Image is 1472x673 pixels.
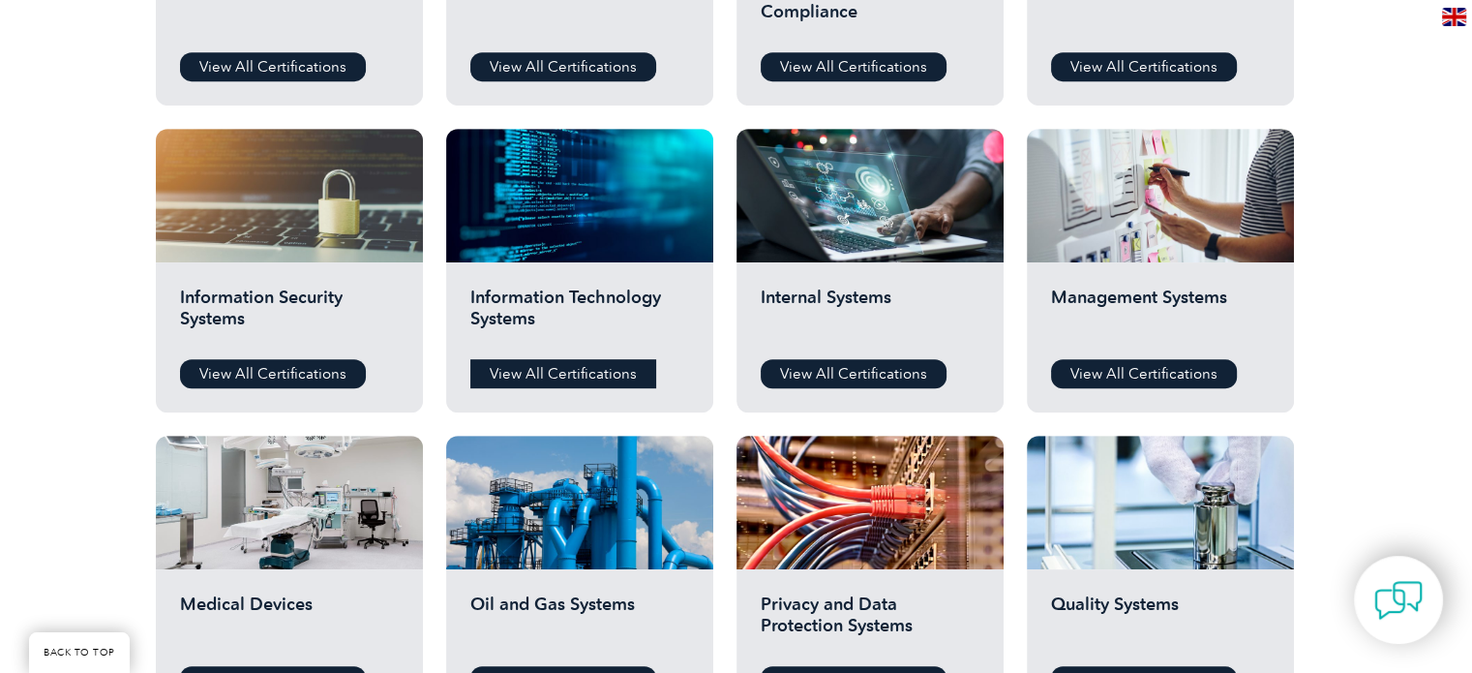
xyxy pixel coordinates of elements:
h2: Information Technology Systems [470,287,689,345]
h2: Oil and Gas Systems [470,594,689,652]
img: contact-chat.png [1374,576,1423,625]
h2: Internal Systems [761,287,979,345]
h2: Privacy and Data Protection Systems [761,594,979,652]
img: en [1442,8,1466,26]
a: View All Certifications [1051,52,1237,81]
a: View All Certifications [470,52,656,81]
h2: Quality Systems [1051,594,1270,652]
a: View All Certifications [761,359,946,388]
a: BACK TO TOP [29,632,130,673]
a: View All Certifications [180,52,366,81]
h2: Information Security Systems [180,287,399,345]
h2: Management Systems [1051,287,1270,345]
a: View All Certifications [180,359,366,388]
a: View All Certifications [470,359,656,388]
h2: Medical Devices [180,594,399,652]
a: View All Certifications [761,52,946,81]
a: View All Certifications [1051,359,1237,388]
